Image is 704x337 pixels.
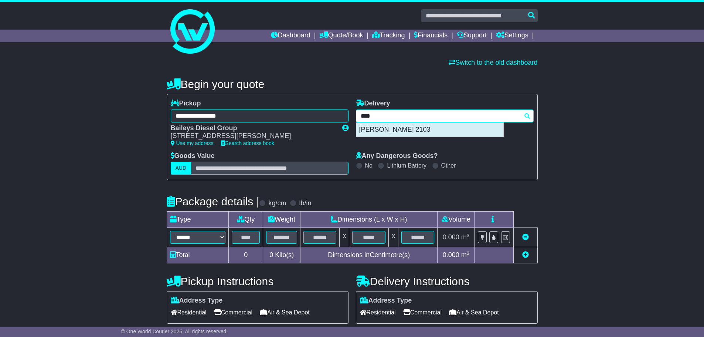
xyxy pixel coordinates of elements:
[171,307,207,318] span: Residential
[388,228,398,247] td: x
[467,233,470,238] sup: 3
[403,307,442,318] span: Commercial
[171,297,223,305] label: Address Type
[356,152,438,160] label: Any Dangerous Goods?
[229,212,263,228] td: Qty
[167,275,348,287] h4: Pickup Instructions
[167,195,259,208] h4: Package details |
[167,78,538,90] h4: Begin your quote
[171,100,201,108] label: Pickup
[221,140,274,146] a: Search address book
[356,109,534,122] typeahead: Please provide city
[443,251,459,259] span: 0.000
[299,199,311,208] label: lb/in
[522,233,529,241] a: Remove this item
[438,212,475,228] td: Volume
[467,250,470,256] sup: 3
[263,212,300,228] td: Weight
[319,30,363,42] a: Quote/Book
[457,30,487,42] a: Support
[443,233,459,241] span: 0.000
[356,123,503,137] div: [PERSON_NAME] 2103
[271,30,310,42] a: Dashboard
[387,162,426,169] label: Lithium Battery
[365,162,373,169] label: No
[167,212,229,228] td: Type
[167,247,229,263] td: Total
[300,212,438,228] td: Dimensions (L x W x H)
[441,162,456,169] label: Other
[171,152,215,160] label: Goods Value
[171,162,191,175] label: AUD
[229,247,263,263] td: 0
[449,307,499,318] span: Air & Sea Depot
[360,307,396,318] span: Residential
[300,247,438,263] td: Dimensions in Centimetre(s)
[414,30,448,42] a: Financials
[171,124,335,132] div: Baileys Diesel Group
[171,132,335,140] div: [STREET_ADDRESS][PERSON_NAME]
[340,228,349,247] td: x
[214,307,252,318] span: Commercial
[496,30,528,42] a: Settings
[522,251,529,259] a: Add new item
[121,328,228,334] span: © One World Courier 2025. All rights reserved.
[461,251,470,259] span: m
[360,297,412,305] label: Address Type
[356,100,390,108] label: Delivery
[461,233,470,241] span: m
[268,199,286,208] label: kg/cm
[171,140,214,146] a: Use my address
[269,251,273,259] span: 0
[356,275,538,287] h4: Delivery Instructions
[260,307,310,318] span: Air & Sea Depot
[372,30,405,42] a: Tracking
[449,59,537,66] a: Switch to the old dashboard
[263,247,300,263] td: Kilo(s)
